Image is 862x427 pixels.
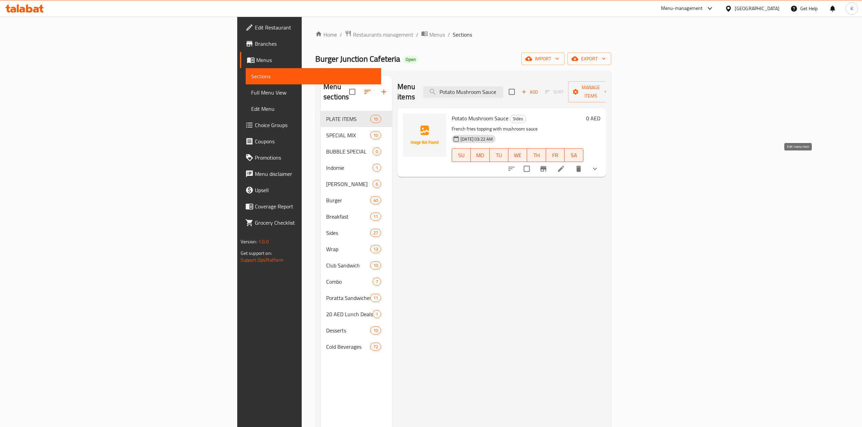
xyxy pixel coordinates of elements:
[371,344,381,350] span: 72
[421,30,445,39] a: Menus
[240,36,381,52] a: Branches
[567,53,611,65] button: export
[661,4,703,13] div: Menu-management
[370,229,381,237] div: items
[326,294,370,302] span: Poratta Sandwiches
[541,87,568,97] span: Select section first
[371,230,381,236] span: 27
[321,192,392,208] div: Burger40
[850,5,853,12] span: K
[240,215,381,231] a: Grocery Checklist
[397,82,415,102] h2: Menu items
[370,115,381,123] div: items
[370,294,381,302] div: items
[326,115,370,123] div: PLATE ITEMS
[530,150,543,160] span: TH
[521,88,539,96] span: Add
[371,213,381,220] span: 11
[373,310,381,318] div: items
[326,196,370,204] span: Burger
[573,55,606,63] span: export
[321,339,392,355] div: Cold Beverages72
[255,121,376,129] span: Choice Groups
[326,147,373,156] span: BUBBLE SPECIAL
[519,87,541,97] button: Add
[240,166,381,182] a: Menu disclaimer
[373,181,381,187] span: 6
[258,237,269,246] span: 1.0.0
[373,165,381,171] span: 1
[251,105,376,113] span: Edit Menu
[240,19,381,36] a: Edit Restaurant
[240,182,381,198] a: Upsell
[490,148,508,162] button: TU
[326,131,370,139] span: SPECIAL MIX
[370,326,381,334] div: items
[373,148,381,155] span: 0
[353,30,413,39] span: Restaurants management
[586,114,600,123] h6: 0 AED
[452,148,471,162] button: SU
[373,164,381,172] div: items
[321,111,392,127] div: PLATE ITEMS10
[326,278,373,286] div: Combo
[326,245,370,253] span: Wrap
[251,72,376,80] span: Sections
[511,150,524,160] span: WE
[527,148,546,162] button: TH
[255,137,376,145] span: Coupons
[241,237,257,246] span: Version:
[370,131,381,139] div: items
[549,150,562,160] span: FR
[321,208,392,225] div: Breakfast11
[255,202,376,210] span: Coverage Report
[371,262,381,269] span: 10
[452,125,583,133] p: French fries topping with mushroom sauce
[326,343,370,351] div: Cold Beverages
[373,180,381,188] div: items
[473,150,487,160] span: MO
[321,241,392,257] div: Wrap13
[591,165,599,173] svg: Show Choices
[246,101,381,117] a: Edit Menu
[321,306,392,322] div: 20 AED Lunch Deals1
[321,257,392,273] div: Club Sandwich10
[373,278,381,286] div: items
[370,196,381,204] div: items
[565,148,583,162] button: SA
[429,30,445,39] span: Menus
[453,30,472,39] span: Sections
[345,85,359,99] span: Select all sections
[326,261,370,269] span: Club Sandwich
[416,30,418,39] li: /
[321,273,392,290] div: Combo7
[241,256,284,264] a: Support.OpsPlatform
[255,40,376,48] span: Branches
[370,212,381,221] div: items
[371,295,381,301] span: 11
[326,326,370,334] span: Desserts
[370,245,381,253] div: items
[255,186,376,194] span: Upsell
[535,161,551,177] button: Branch-specific-item
[326,164,373,172] div: Indomie
[568,81,614,102] button: Manage items
[370,261,381,269] div: items
[570,161,587,177] button: delete
[241,249,272,258] span: Get support on:
[520,162,534,176] span: Select to update
[376,84,392,100] button: Add section
[510,115,526,123] div: Sides
[240,117,381,133] a: Choice Groups
[240,52,381,68] a: Menus
[255,170,376,178] span: Menu disclaimer
[326,180,373,188] div: ZAKIS
[321,127,392,143] div: SPECIAL MIX10
[371,116,381,122] span: 10
[452,113,508,123] span: Potato Mushroom Sauce
[519,87,541,97] span: Add item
